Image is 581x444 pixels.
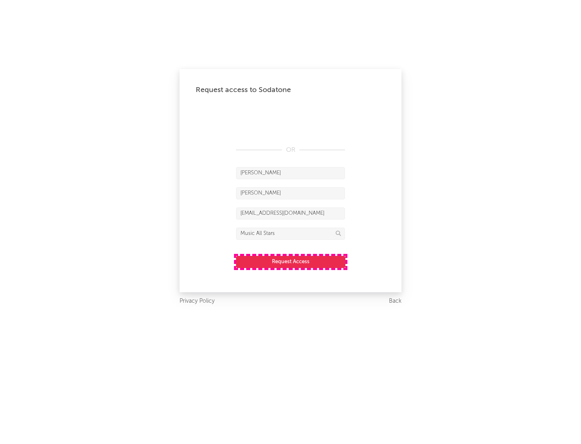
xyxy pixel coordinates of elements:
input: Last Name [236,187,345,199]
input: Division [236,228,345,240]
div: OR [236,145,345,155]
button: Request Access [236,256,345,268]
input: First Name [236,167,345,179]
div: Request access to Sodatone [196,85,385,95]
input: Email [236,207,345,220]
a: Back [389,296,401,306]
a: Privacy Policy [180,296,215,306]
